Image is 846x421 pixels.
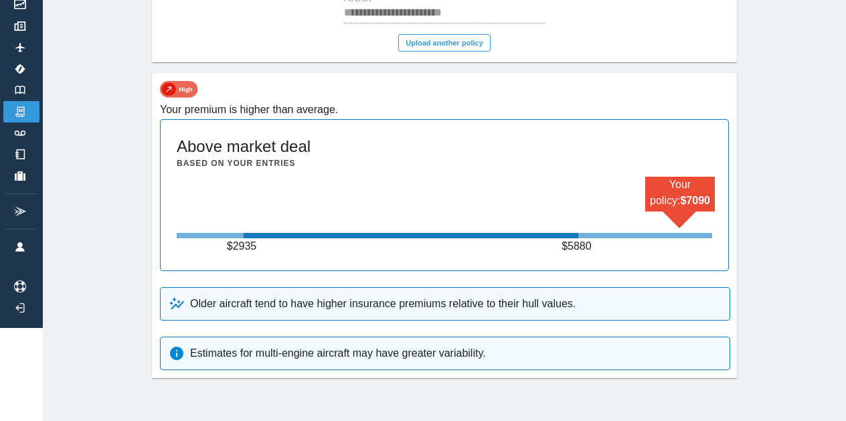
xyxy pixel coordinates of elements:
[177,136,311,157] h5: Above market deal
[645,177,715,209] p: Your policy:
[160,100,729,119] h6: Your premium is higher than average.
[190,345,486,361] p: Estimates for multi-engine aircraft may have greater variability.
[177,157,295,170] h6: Based on your entries
[169,296,185,312] img: uptrend-and-star-798e9c881b4915e3b082.svg
[160,81,198,98] img: high-policy-chip-4dcd5ea648c96a6df0b3.svg
[680,195,710,206] b: $ 7090
[227,238,260,254] p: $ 2935
[562,238,595,254] p: $ 5880
[398,34,491,52] button: Upload another policy
[190,296,576,312] p: Older aircraft tend to have higher insurance premiums relative to their hull values.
